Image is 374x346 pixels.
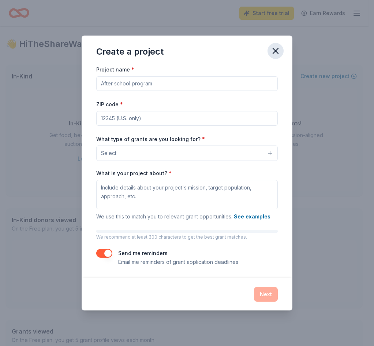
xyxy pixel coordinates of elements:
[96,66,134,73] label: Project name
[96,111,278,126] input: 12345 (U.S. only)
[96,213,270,220] span: We use this to match you to relevant grant opportunities.
[96,101,123,108] label: ZIP code
[96,234,278,240] p: We recommend at least 300 characters to get the best grant matches.
[118,258,238,266] p: Email me reminders of grant application deadlines
[96,146,278,161] button: Select
[96,136,205,143] label: What type of grants are you looking for?
[96,46,164,58] div: Create a project
[96,76,278,91] input: After school program
[101,149,116,158] span: Select
[118,250,168,256] label: Send me reminders
[234,212,270,221] button: See examples
[96,170,172,177] label: What is your project about?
